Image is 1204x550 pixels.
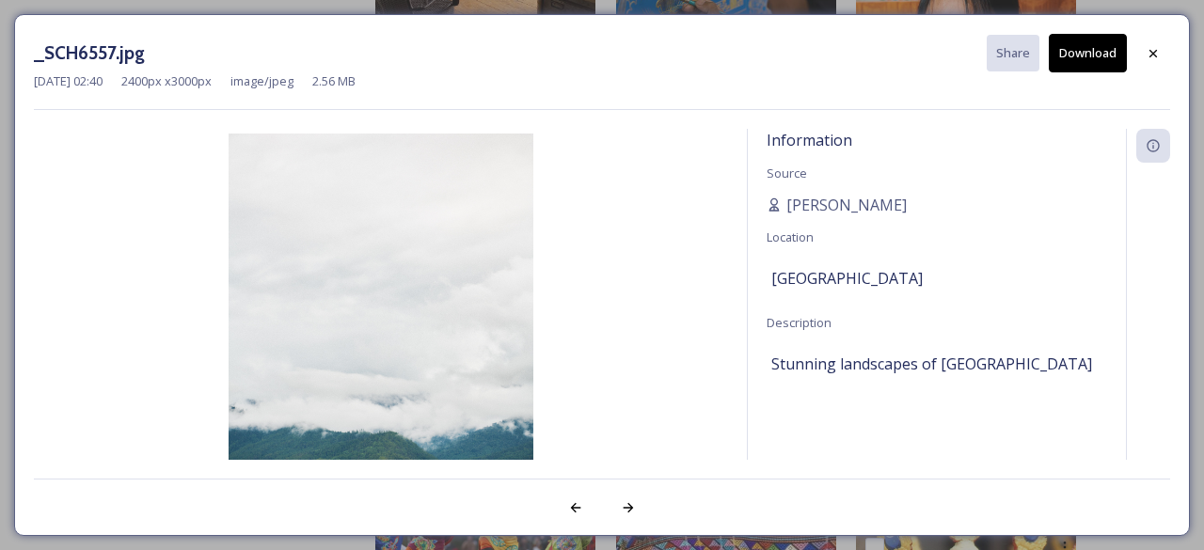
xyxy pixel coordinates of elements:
[34,39,145,67] h3: _SCH6557.jpg
[34,72,103,90] span: [DATE] 02:40
[230,72,293,90] span: image/jpeg
[312,72,356,90] span: 2.56 MB
[771,267,923,290] span: [GEOGRAPHIC_DATA]
[767,130,852,150] span: Information
[987,35,1039,71] button: Share
[767,314,832,331] span: Description
[121,72,212,90] span: 2400 px x 3000 px
[771,353,1092,375] span: Stunning landscapes of [GEOGRAPHIC_DATA]
[767,228,814,245] span: Location
[786,194,907,216] span: [PERSON_NAME]
[767,165,807,181] span: Source
[34,134,728,514] img: _SCH6557.jpg
[1049,34,1127,72] button: Download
